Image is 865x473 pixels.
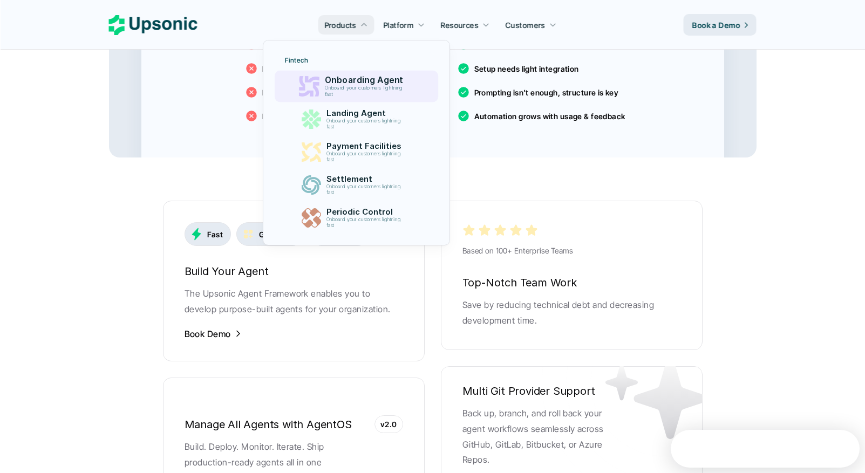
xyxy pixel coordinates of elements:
p: Save by reducing technical debt and decreasing development time. [462,297,681,328]
p: Platform [383,19,413,31]
p: v2.0 [380,419,397,430]
p: Products [324,19,356,31]
p: Onboard your customers lightning fast [326,217,405,229]
p: Book Demo [185,328,231,340]
p: Customers [506,19,546,31]
iframe: Intercom live chat [828,436,854,462]
a: Products [318,15,374,35]
p: Onboard your customers lightning fast [326,151,405,163]
a: Periodic ControlOnboard your customers lightning fast [278,203,434,233]
p: Automation grows with usage & feedback [474,111,625,122]
p: Setup needs light integration [474,63,579,74]
p: Onboard your customers lightning fast [325,85,407,98]
p: Onboard your customers lightning fast [326,184,405,196]
h6: Top-Notch Team Work [462,273,681,292]
p: Onboarding Agent [325,75,408,85]
p: Based on 100+ Enterprise Teams [462,244,681,257]
p: Instant setup [262,111,310,122]
p: Periodic Control [326,207,406,217]
p: Fast [207,229,223,240]
a: Book Demo [185,328,242,340]
p: Settlement [326,174,406,184]
a: Book a Demo [684,14,757,36]
p: Guardrails [259,229,296,240]
p: The Upsonic Agent Framework enables you to develop purpose-built agents for your organization. [185,286,403,317]
p: Fintech [285,57,308,64]
p: Resources [441,19,479,31]
h6: Manage All Agents with AgentOS [185,415,403,434]
p: Plug in your model [262,87,329,98]
p: Landing Agent [326,108,406,118]
p: End-to-end automation from day one [262,63,397,74]
h6: Multi Git Provider Support [462,382,681,400]
a: SettlementOnboard your customers lightning fast [278,170,434,200]
p: Prompting isn’t enough, structure is key [474,87,619,98]
iframe: Intercom live chat discovery launcher [671,430,860,468]
p: Back up, branch, and roll back your agent workflows seamlessly across GitHub, GitLab, Bitbucket, ... [462,406,624,468]
p: Payment Facilities [326,141,406,151]
a: Onboarding AgentOnboard your customers lightning fast [275,71,438,102]
p: Book a Demo [692,19,740,31]
p: Onboard your customers lightning fast [326,118,405,130]
a: Landing AgentOnboard your customers lightning fast [278,104,434,134]
h6: Build Your Agent [185,262,403,280]
a: Payment FacilitiesOnboard your customers lightning fast [278,137,434,167]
